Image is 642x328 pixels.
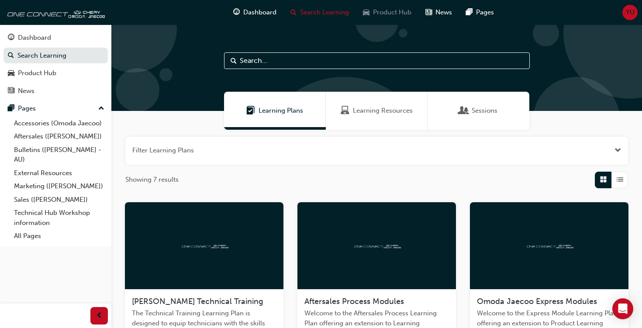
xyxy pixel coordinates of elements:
span: search-icon [290,7,297,18]
img: oneconnect [525,241,573,249]
span: Search [231,56,237,66]
span: Omoda Jaecoo Express Modules [477,297,597,306]
a: Accessories (Omoda Jaecoo) [10,117,108,130]
a: search-iconSearch Learning [283,3,356,21]
span: Learning Plans [246,106,255,116]
div: News [18,86,35,96]
span: news-icon [8,87,14,95]
span: List [617,175,623,185]
a: Learning PlansLearning Plans [224,92,326,130]
span: Showing 7 results [125,175,179,185]
span: Dashboard [243,7,276,17]
button: YU [622,5,638,20]
a: news-iconNews [418,3,459,21]
div: Pages [18,104,36,114]
span: Learning Resources [341,106,349,116]
span: Pages [476,7,494,17]
span: guage-icon [8,34,14,42]
a: pages-iconPages [459,3,501,21]
a: car-iconProduct Hub [356,3,418,21]
span: up-icon [98,103,104,114]
span: YU [626,7,635,17]
span: Product Hub [373,7,411,17]
span: [PERSON_NAME] Technical Training [132,297,263,306]
span: car-icon [8,69,14,77]
span: news-icon [425,7,432,18]
span: Learning Plans [259,106,303,116]
span: Grid [600,175,607,185]
span: Search Learning [300,7,349,17]
input: Search... [224,52,530,69]
a: SessionsSessions [428,92,529,130]
span: pages-icon [466,7,473,18]
button: Pages [3,100,108,117]
a: Sales ([PERSON_NAME]) [10,193,108,207]
img: oneconnect [4,3,105,21]
span: pages-icon [8,105,14,113]
span: guage-icon [233,7,240,18]
a: Product Hub [3,65,108,81]
button: DashboardSearch LearningProduct HubNews [3,28,108,100]
a: External Resources [10,166,108,180]
a: Dashboard [3,30,108,46]
div: Open Intercom Messenger [612,298,633,319]
span: News [435,7,452,17]
span: car-icon [363,7,369,18]
button: Open the filter [614,145,621,155]
span: Learning Resources [353,106,413,116]
a: guage-iconDashboard [226,3,283,21]
span: prev-icon [96,311,103,321]
a: Bulletins ([PERSON_NAME] - AU) [10,143,108,166]
div: Dashboard [18,33,51,43]
img: oneconnect [180,241,228,249]
a: Technical Hub Workshop information [10,206,108,229]
a: All Pages [10,229,108,243]
a: Search Learning [3,48,108,64]
img: oneconnect [353,241,401,249]
span: Aftersales Process Modules [304,297,404,306]
span: search-icon [8,52,14,60]
a: Marketing ([PERSON_NAME]) [10,180,108,193]
span: Sessions [472,106,497,116]
span: Sessions [459,106,468,116]
a: Learning ResourcesLearning Resources [326,92,428,130]
a: Aftersales ([PERSON_NAME]) [10,130,108,143]
div: Product Hub [18,68,56,78]
a: News [3,83,108,99]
